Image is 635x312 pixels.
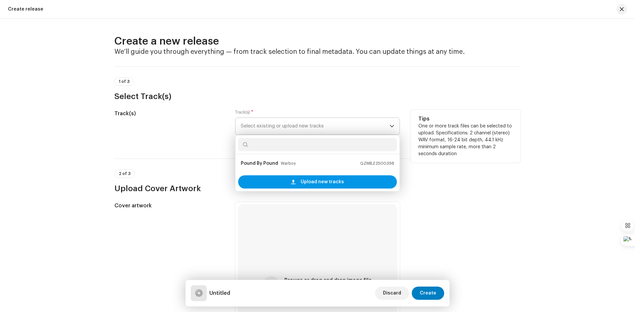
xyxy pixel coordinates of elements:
span: 2 of 3 [119,172,131,176]
h3: Select Track(s) [114,91,521,102]
p: One or more track files can be selected to upload. Specifications: 2 channel (stereo) WAV format,... [418,123,513,157]
span: Discard [383,287,401,300]
h4: We’ll guide you through everything — from track selection to final metadata. You can update thing... [114,48,521,56]
small: Warboy [281,160,296,167]
small: QZMBZ2500398 [360,160,394,167]
button: Create [412,287,444,300]
h5: Cover artwork [114,202,225,210]
span: Upload new tracks [301,175,344,189]
h5: Track(s) [114,110,225,118]
h3: Upload Cover Artwork [114,183,521,194]
button: Discard [375,287,409,300]
label: Track(s) [235,110,253,115]
div: dropdown trigger [390,118,394,134]
span: Create [420,287,436,300]
h2: Create a new release [114,35,521,48]
span: 1 of 3 [119,80,130,84]
ul: Option List [235,154,400,173]
h5: Untitled [209,289,230,297]
h5: Tips [418,115,513,123]
span: Browse or drag and drop image file [284,278,371,283]
span: Select existing or upload new tracks [241,118,390,134]
li: Pound By Pound [238,157,397,170]
strong: Pound By Pound [241,158,278,169]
